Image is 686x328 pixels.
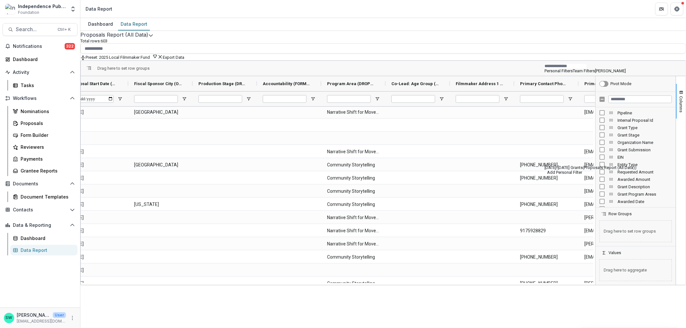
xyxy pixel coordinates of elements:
[310,96,316,102] button: Open Filter Menu
[608,250,621,255] span: Values
[70,277,123,290] span: [DATE]
[118,18,150,31] a: Data Report
[86,54,158,60] button: Preset: 2025 Local Filmmaker Fund
[13,44,65,49] span: Notifications
[158,54,163,60] button: default
[596,205,676,213] div: Archived Column
[13,56,72,63] div: Dashboard
[3,179,78,189] button: Open Documents
[617,125,672,130] span: Grant Type
[70,237,123,251] span: [DATE]
[56,26,72,33] div: Ctrl + K
[3,220,78,230] button: Open Data & Reporting
[118,19,150,29] div: Data Report
[21,193,72,200] div: Document Templates
[10,245,78,255] a: Data Report
[21,120,72,127] div: Proposals
[21,167,72,174] div: Grantee Reports
[3,205,78,215] button: Open Contacts
[584,172,637,185] span: [EMAIL_ADDRESS][DOMAIN_NAME]
[21,132,72,138] div: Form Builder
[10,142,78,152] a: Reviewers
[596,198,676,205] div: Awarded Date Column
[584,224,637,237] span: [EMAIL_ADDRESS][DOMAIN_NAME]
[69,314,76,322] button: More
[391,95,435,103] input: Co-Lead: Age Group (DROPDOWN_LIST) Filter Input
[544,73,636,170] button: [DATE]-[DATE] Grants (Proposals Report (All Data))
[86,19,115,29] div: Dashboard
[599,220,672,242] span: Drag here to set row groups
[70,224,123,237] span: [DATE]
[520,158,573,172] span: [PHONE_NUMBER]
[456,81,503,86] span: Filmmaker Address 1 (ORG_HQ_ADDRESS_1)
[13,223,67,228] span: Data & Reporting
[520,95,564,103] input: Primary Contact Phone (and extension) (SHORT_TEXT) Filter Input
[198,95,242,103] input: Production Stage (DROPDOWN_LIST) Filter Input
[80,55,86,60] button: Toggle auto height
[617,192,672,197] span: Grant Program Areas
[544,170,582,175] button: Add Personal Filter
[21,235,72,242] div: Dashboard
[69,3,78,15] button: Open entity switcher
[21,144,72,150] div: Reviewers
[327,198,380,211] span: Community Storytelling
[327,158,380,172] span: Community Storytelling
[21,108,72,115] div: Nominations
[13,96,67,101] span: Workflows
[327,277,380,290] span: Community Storytelling
[18,3,66,10] div: Independence Public Media Foundation
[655,3,668,15] button: Partners
[584,198,637,211] span: [EMAIL_ADDRESS][DOMAIN_NAME]
[117,96,123,102] button: Open Filter Menu
[65,43,75,49] span: 322
[134,81,182,86] span: Fiscal Sponsor City (ORG_FISCAL_SPONSOR_CITY)
[182,96,187,102] button: Open Filter Menu
[584,277,637,290] span: [PERSON_NAME][EMAIL_ADDRESS][DOMAIN_NAME]
[617,177,672,182] span: Awarded Amount
[17,312,50,318] p: [PERSON_NAME]
[327,145,380,158] span: Narrative Shift for Movement Building
[584,185,637,198] span: [EMAIL_ADDRESS][DOMAIN_NAME]
[520,251,573,264] span: [PHONE_NUMBER]
[327,237,380,251] span: Narrative Shift for Movement Building
[327,185,380,198] span: Community Storytelling
[134,106,187,119] span: [GEOGRAPHIC_DATA]
[584,251,637,264] span: [EMAIL_ADDRESS][PERSON_NAME][DOMAIN_NAME]
[3,67,78,77] button: Open Activity
[80,39,686,43] p: Total rows: 603
[3,23,78,36] button: Search...
[617,162,672,167] span: Entity Type
[3,93,78,103] button: Open Workflows
[456,95,499,103] input: Filmmaker Address 1 (ORG_HQ_ADDRESS_1) Filter Input
[599,259,672,281] span: Drag here to aggregate
[3,41,78,51] button: Notifications322
[573,68,595,73] button: Team Filters
[97,66,150,71] span: Drag here to set row groups
[17,318,66,324] p: [EMAIL_ADDRESS][DOMAIN_NAME]
[21,82,72,89] div: Tasks
[86,18,115,31] a: Dashboard
[596,183,676,191] div: Grant Description Column
[70,95,114,103] input: Proposal Start Date (DATE) Filter Input
[80,31,148,39] button: Proposals Report (All Data)
[70,198,123,211] span: [DATE]
[584,211,637,224] span: [PERSON_NAME][EMAIL_ADDRESS][DOMAIN_NAME]
[596,191,676,198] div: Grant Program Areas Column
[134,95,178,103] input: Fiscal Sponsor City (ORG_FISCAL_SPONSOR_CITY) Filter Input
[70,158,123,172] span: [DATE]
[3,54,78,65] a: Dashboard
[10,233,78,244] a: Dashboard
[148,31,153,39] button: Edit selected report
[97,66,150,71] div: Row Groups
[617,133,672,137] span: Grant Stage
[53,312,66,318] p: User
[21,247,72,253] div: Data Report
[503,96,508,102] button: Open Filter Menu
[679,96,684,112] span: Columns
[263,81,310,86] span: Accountability (FORMATTED_TEXT)
[70,81,117,86] span: Proposal Start Date (DATE)
[70,145,123,158] span: [DATE]
[617,111,672,115] span: Pipeline
[134,198,187,211] span: [US_STATE]
[584,237,637,251] span: [PERSON_NAME][EMAIL_ADDRESS][DOMAIN_NAME]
